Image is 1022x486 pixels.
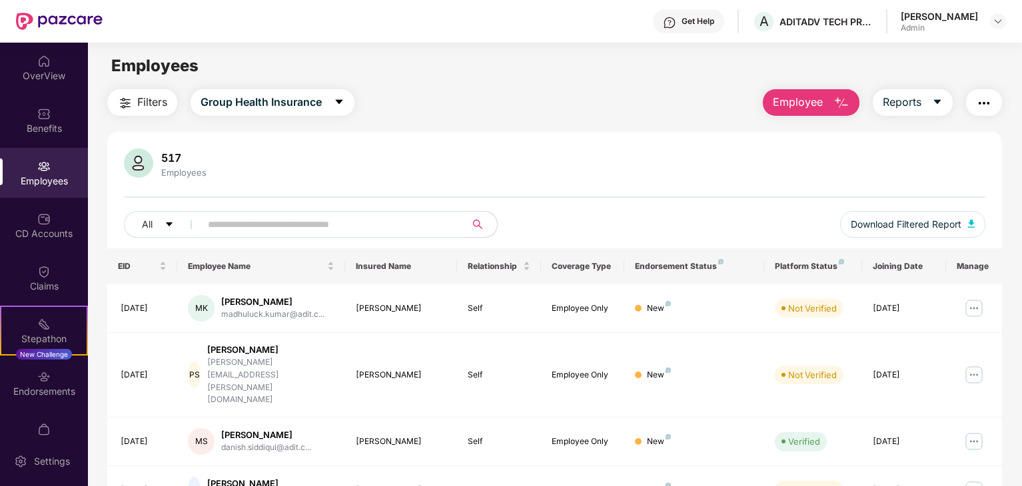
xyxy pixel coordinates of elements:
[37,212,51,226] img: svg+xml;base64,PHN2ZyBpZD0iQ0RfQWNjb3VudHMiIGRhdGEtbmFtZT0iQ0QgQWNjb3VudHMiIHhtbG5zPSJodHRwOi8vd3...
[188,428,215,455] div: MS
[142,217,153,232] span: All
[37,370,51,383] img: svg+xml;base64,PHN2ZyBpZD0iRW5kb3JzZW1lbnRzIiB4bWxucz0iaHR0cDovL3d3dy53My5vcmcvMjAwMC9zdmciIHdpZH...
[840,211,985,238] button: Download Filtered Report
[666,301,671,306] img: svg+xml;base64,PHN2ZyB4bWxucz0iaHR0cDovL3d3dy53My5vcmcvMjAwMC9zdmciIHdpZHRoPSI4IiBoZWlnaHQ9IjgiIH...
[16,349,72,360] div: New Challenge
[993,16,1003,27] img: svg+xml;base64,PHN2ZyBpZD0iRHJvcGRvd24tMzJ4MzIiIHhtbG5zPSJodHRwOi8vd3d3LnczLm9yZy8yMDAwL3N2ZyIgd2...
[221,429,311,441] div: [PERSON_NAME]
[963,298,985,319] img: manageButton
[334,97,344,109] span: caret-down
[788,435,820,448] div: Verified
[37,423,51,436] img: svg+xml;base64,PHN2ZyBpZD0iTXlfT3JkZXJzIiBkYXRhLW5hbWU9Ik15IE9yZGVycyIgeG1sbnM9Imh0dHA6Ly93d3cudz...
[124,211,205,238] button: Allcaret-down
[968,220,975,228] img: svg+xml;base64,PHN2ZyB4bWxucz0iaHR0cDovL3d3dy53My5vcmcvMjAwMC9zdmciIHhtbG5zOnhsaW5rPSJodHRwOi8vd3...
[345,248,457,284] th: Insured Name
[207,344,334,356] div: [PERSON_NAME]
[111,56,199,75] span: Employees
[201,94,322,111] span: Group Health Insurance
[464,219,490,230] span: search
[552,369,614,381] div: Employee Only
[873,302,935,315] div: [DATE]
[779,15,873,28] div: ADITADV TECH PRIVATE LIMITED
[121,302,167,315] div: [DATE]
[464,211,498,238] button: search
[121,435,167,448] div: [DATE]
[356,435,446,448] div: [PERSON_NAME]
[221,308,324,321] div: madhuluck.kumar@adit.c...
[356,369,446,381] div: [PERSON_NAME]
[851,217,961,232] span: Download Filtered Report
[760,13,769,29] span: A
[177,248,345,284] th: Employee Name
[901,10,978,23] div: [PERSON_NAME]
[862,248,946,284] th: Joining Date
[963,364,985,385] img: manageButton
[37,265,51,278] img: svg+xml;base64,PHN2ZyBpZD0iQ2xhaW0iIHhtbG5zPSJodHRwOi8vd3d3LnczLm9yZy8yMDAwL3N2ZyIgd2lkdGg9IjIwIi...
[1,332,87,346] div: Stepathon
[107,89,177,116] button: Filters
[16,13,103,30] img: New Pazcare Logo
[788,302,837,315] div: Not Verified
[552,302,614,315] div: Employee Only
[839,259,844,264] img: svg+xml;base64,PHN2ZyB4bWxucz0iaHR0cDovL3d3dy53My5vcmcvMjAwMC9zdmciIHdpZHRoPSI4IiBoZWlnaHQ9IjgiIH...
[457,248,541,284] th: Relationship
[666,367,671,373] img: svg+xml;base64,PHN2ZyB4bWxucz0iaHR0cDovL3d3dy53My5vcmcvMjAwMC9zdmciIHdpZHRoPSI4IiBoZWlnaHQ9IjgiIH...
[775,261,851,272] div: Platform Status
[14,455,27,468] img: svg+xml;base64,PHN2ZyBpZD0iU2V0dGluZy0yMHgyMCIgeG1sbnM9Imh0dHA6Ly93d3cudzMub3JnLzIwMDAvc3ZnIiB3aW...
[118,261,157,272] span: EID
[356,302,446,315] div: [PERSON_NAME]
[666,434,671,439] img: svg+xml;base64,PHN2ZyB4bWxucz0iaHR0cDovL3d3dy53My5vcmcvMjAwMC9zdmciIHdpZHRoPSI4IiBoZWlnaHQ9IjgiIH...
[901,23,978,33] div: Admin
[833,95,849,111] img: svg+xml;base64,PHN2ZyB4bWxucz0iaHR0cDovL3d3dy53My5vcmcvMjAwMC9zdmciIHhtbG5zOnhsaW5rPSJodHRwOi8vd3...
[718,259,724,264] img: svg+xml;base64,PHN2ZyB4bWxucz0iaHR0cDovL3d3dy53My5vcmcvMjAwMC9zdmciIHdpZHRoPSI4IiBoZWlnaHQ9IjgiIH...
[647,302,671,315] div: New
[124,148,153,178] img: svg+xml;base64,PHN2ZyB4bWxucz0iaHR0cDovL3d3dy53My5vcmcvMjAwMC9zdmciIHhtbG5zOnhsaW5rPSJodHRwOi8vd3...
[30,455,74,468] div: Settings
[137,94,167,111] span: Filters
[121,369,167,381] div: [DATE]
[763,89,859,116] button: Employee
[932,97,943,109] span: caret-down
[159,151,209,164] div: 517
[188,261,324,272] span: Employee Name
[873,89,953,116] button: Reportscaret-down
[188,295,215,322] div: MK
[37,107,51,121] img: svg+xml;base64,PHN2ZyBpZD0iQmVuZWZpdHMiIHhtbG5zPSJodHRwOi8vd3d3LnczLm9yZy8yMDAwL3N2ZyIgd2lkdGg9Ij...
[191,89,354,116] button: Group Health Insurancecaret-down
[883,94,921,111] span: Reports
[773,94,823,111] span: Employee
[552,435,614,448] div: Employee Only
[221,441,311,454] div: danish.siddiqui@adit.c...
[468,435,530,448] div: Self
[788,368,837,381] div: Not Verified
[468,261,520,272] span: Relationship
[647,435,671,448] div: New
[468,369,530,381] div: Self
[873,435,935,448] div: [DATE]
[468,302,530,315] div: Self
[37,318,51,331] img: svg+xml;base64,PHN2ZyB4bWxucz0iaHR0cDovL3d3dy53My5vcmcvMjAwMC9zdmciIHdpZHRoPSIyMSIgaGVpZ2h0PSIyMC...
[165,220,174,230] span: caret-down
[221,296,324,308] div: [PERSON_NAME]
[37,160,51,173] img: svg+xml;base64,PHN2ZyBpZD0iRW1wbG95ZWVzIiB4bWxucz0iaHR0cDovL3d3dy53My5vcmcvMjAwMC9zdmciIHdpZHRoPS...
[873,369,935,381] div: [DATE]
[37,55,51,68] img: svg+xml;base64,PHN2ZyBpZD0iSG9tZSIgeG1sbnM9Imh0dHA6Ly93d3cudzMub3JnLzIwMDAvc3ZnIiB3aWR0aD0iMjAiIG...
[188,362,201,388] div: PS
[963,431,985,452] img: manageButton
[976,95,992,111] img: svg+xml;base64,PHN2ZyB4bWxucz0iaHR0cDovL3d3dy53My5vcmcvMjAwMC9zdmciIHdpZHRoPSIyNCIgaGVpZ2h0PSIyNC...
[946,248,1002,284] th: Manage
[647,369,671,381] div: New
[107,248,177,284] th: EID
[635,261,754,272] div: Endorsement Status
[207,356,334,406] div: [PERSON_NAME][EMAIL_ADDRESS][PERSON_NAME][DOMAIN_NAME]
[663,16,676,29] img: svg+xml;base64,PHN2ZyBpZD0iSGVscC0zMngzMiIgeG1sbnM9Imh0dHA6Ly93d3cudzMub3JnLzIwMDAvc3ZnIiB3aWR0aD...
[117,95,133,111] img: svg+xml;base64,PHN2ZyB4bWxucz0iaHR0cDovL3d3dy53My5vcmcvMjAwMC9zdmciIHdpZHRoPSIyNCIgaGVpZ2h0PSIyNC...
[541,248,625,284] th: Coverage Type
[682,16,714,27] div: Get Help
[159,167,209,178] div: Employees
